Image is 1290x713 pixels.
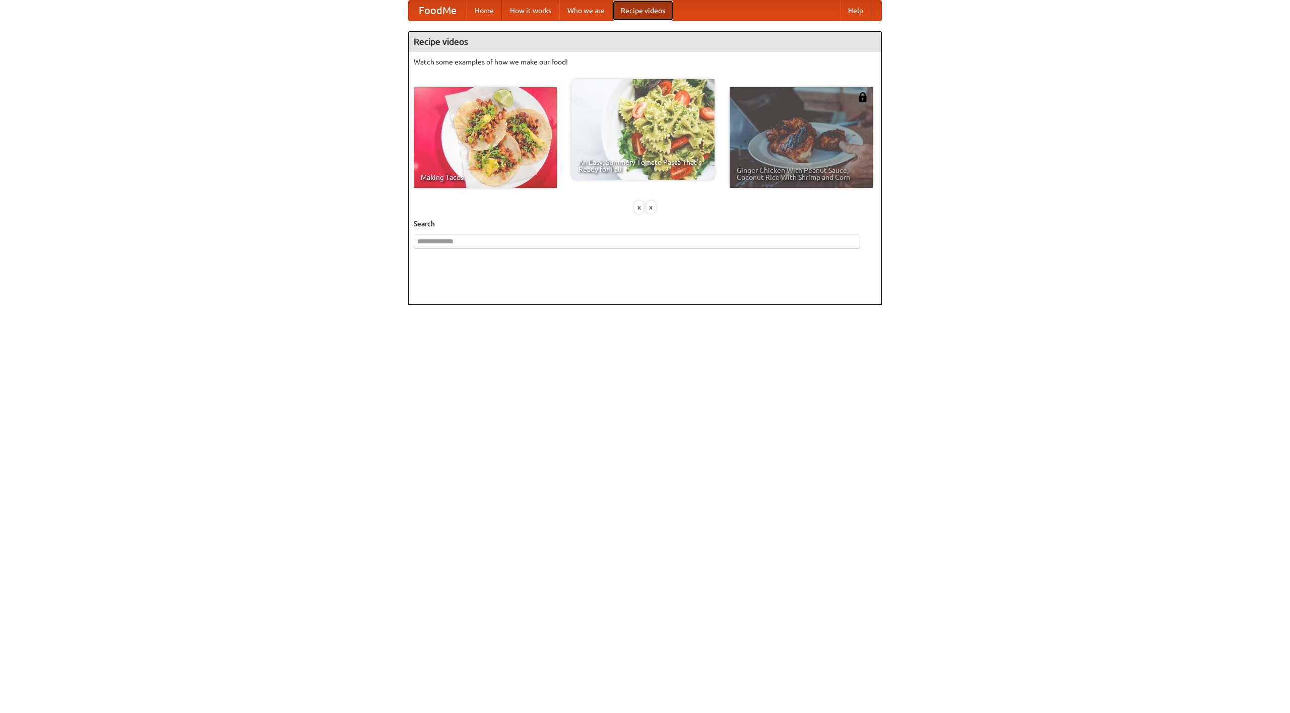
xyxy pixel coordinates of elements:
a: Who we are [559,1,613,21]
a: An Easy, Summery Tomato Pasta That's Ready for Fall [571,79,715,180]
a: Home [467,1,502,21]
div: « [634,201,643,214]
a: FoodMe [409,1,467,21]
a: Help [840,1,871,21]
a: Recipe videos [613,1,673,21]
h5: Search [414,219,876,229]
h4: Recipe videos [409,32,881,52]
span: Making Tacos [421,174,550,181]
div: » [647,201,656,214]
p: Watch some examples of how we make our food! [414,57,876,67]
img: 483408.png [858,92,868,102]
span: An Easy, Summery Tomato Pasta That's Ready for Fall [578,159,707,173]
a: Making Tacos [414,87,557,188]
a: How it works [502,1,559,21]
